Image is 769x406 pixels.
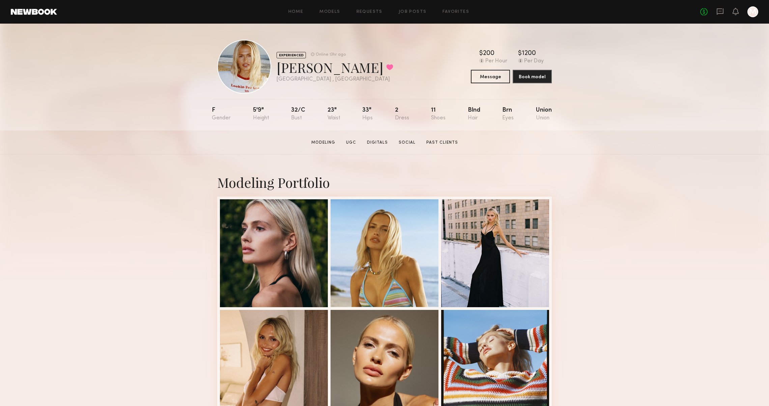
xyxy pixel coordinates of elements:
[212,107,231,121] div: F
[747,6,758,17] a: M
[309,140,338,146] a: Modeling
[479,50,483,57] div: $
[277,58,393,76] div: [PERSON_NAME]
[485,58,507,64] div: Per Hour
[483,50,494,57] div: 200
[513,70,552,83] button: Book model
[524,58,544,64] div: Per Day
[327,107,340,121] div: 23"
[277,52,306,58] div: EXPERIENCED
[316,53,346,57] div: Online 13hr ago
[424,140,461,146] a: Past Clients
[253,107,269,121] div: 5'9"
[217,173,552,191] div: Modeling Portfolio
[399,10,427,14] a: Job Posts
[536,107,552,121] div: Union
[468,107,480,121] div: Blnd
[396,140,418,146] a: Social
[277,77,393,82] div: [GEOGRAPHIC_DATA] , [GEOGRAPHIC_DATA]
[362,107,373,121] div: 33"
[443,10,469,14] a: Favorites
[343,140,359,146] a: UGC
[395,107,409,121] div: 2
[431,107,446,121] div: 11
[357,10,382,14] a: Requests
[319,10,340,14] a: Models
[288,10,304,14] a: Home
[291,107,305,121] div: 32/c
[502,107,514,121] div: Brn
[364,140,391,146] a: Digitals
[471,70,510,83] button: Message
[518,50,522,57] div: $
[522,50,536,57] div: 1200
